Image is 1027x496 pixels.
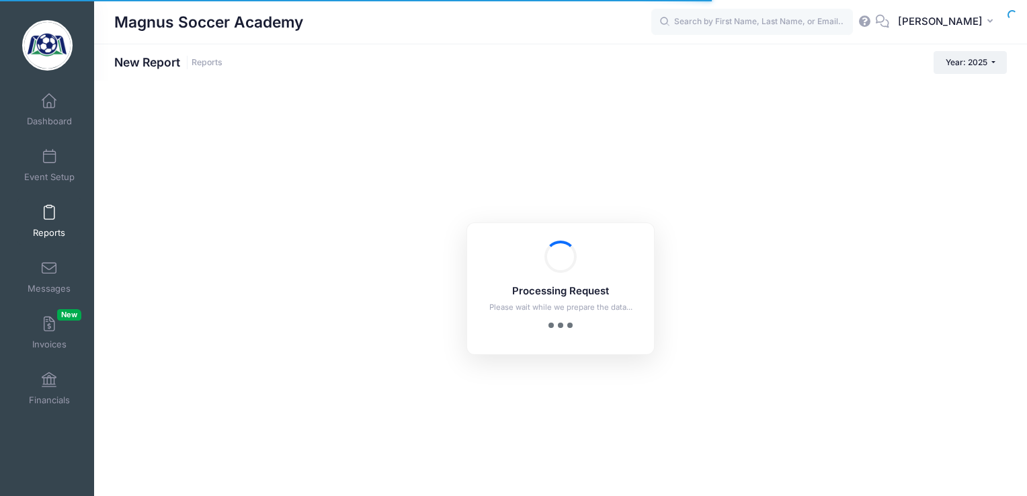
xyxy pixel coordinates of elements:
[32,339,67,350] span: Invoices
[898,14,983,29] span: [PERSON_NAME]
[17,309,81,356] a: InvoicesNew
[24,171,75,183] span: Event Setup
[889,7,1007,38] button: [PERSON_NAME]
[33,227,65,239] span: Reports
[946,57,987,67] span: Year: 2025
[485,302,636,313] p: Please wait while we prepare the data...
[17,142,81,189] a: Event Setup
[114,7,303,38] h1: Magnus Soccer Academy
[27,116,72,127] span: Dashboard
[17,253,81,300] a: Messages
[651,9,853,36] input: Search by First Name, Last Name, or Email...
[17,365,81,412] a: Financials
[192,58,222,68] a: Reports
[934,51,1007,74] button: Year: 2025
[485,286,636,298] h5: Processing Request
[17,86,81,133] a: Dashboard
[28,283,71,294] span: Messages
[17,198,81,245] a: Reports
[114,55,222,69] h1: New Report
[29,395,70,406] span: Financials
[22,20,73,71] img: Magnus Soccer Academy
[57,309,81,321] span: New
